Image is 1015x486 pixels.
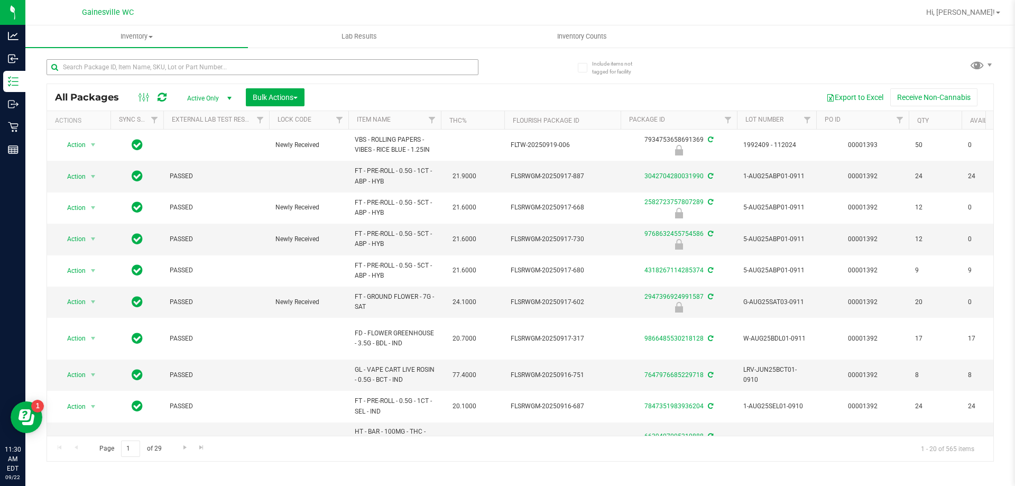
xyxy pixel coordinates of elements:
span: Sync from Compliance System [706,402,713,410]
span: FLTW-20250919-006 [511,140,614,150]
span: In Sync [132,200,143,215]
span: Newly Received [275,297,342,307]
a: Package ID [629,116,665,123]
a: Filter [331,111,348,129]
a: Lab Results [248,25,470,48]
span: Action [58,263,86,278]
a: 9866485530218128 [644,335,704,342]
span: 1992409 - 112024 [743,140,810,150]
a: Filter [719,111,737,129]
span: In Sync [132,263,143,278]
p: 09/22 [5,473,21,481]
a: Filter [891,111,909,129]
a: 3042704280031990 [644,172,704,180]
span: LRV-JUN25BCT01-0910 [743,365,810,385]
span: PASSED [170,297,263,307]
span: 5-AUG25ABP01-0911 [743,203,810,213]
span: select [87,169,100,184]
div: Actions [55,117,106,124]
span: Lab Results [327,32,391,41]
span: select [87,399,100,414]
span: VBS - ROLLING PAPERS - VIBES - RICE BLUE - 1.25IN [355,135,435,155]
div: Newly Received [619,239,739,250]
span: FT - PRE-ROLL - 0.5G - 1CT - ABP - HYB [355,166,435,186]
span: FLSRWGM-20250917-602 [511,297,614,307]
span: Action [58,368,86,382]
a: Filter [799,111,816,129]
span: 0 [968,234,1008,244]
a: Sync Status [119,116,160,123]
span: Sync from Compliance System [706,293,713,300]
a: PO ID [825,116,841,123]
span: 1-AUG25SEL01-0910 [743,401,810,411]
span: 21.6000 [447,263,482,278]
span: select [87,137,100,152]
span: FLSRWGM-20250916-687 [511,401,614,411]
a: 00001392 [848,371,878,379]
span: Gainesville WC [82,8,134,17]
span: Sync from Compliance System [706,136,713,143]
p: 11:30 AM EDT [5,445,21,473]
inline-svg: Outbound [8,99,19,109]
a: Available [970,117,1002,124]
a: 6639407005310888 [644,433,704,440]
span: In Sync [132,368,143,382]
span: 24 [915,171,955,181]
span: Sync from Compliance System [706,172,713,180]
span: Action [58,399,86,414]
span: FT - PRE-ROLL - 0.5G - 5CT - ABP - HYB [355,261,435,281]
a: 7847351983936204 [644,402,704,410]
a: Go to the next page [177,441,192,455]
span: HT - BAR - 100MG - THC - DARK CHOCOLATE BLOOD ORANGE [355,427,435,457]
span: FT - PRE-ROLL - 0.5G - 5CT - ABP - HYB [355,229,435,249]
button: Receive Non-Cannabis [890,88,977,106]
span: FT - PRE-ROLL - 0.5G - 1CT - SEL - IND [355,396,435,416]
span: Sync from Compliance System [706,371,713,379]
span: select [87,263,100,278]
span: Action [58,331,86,346]
span: 20.1000 [447,399,482,414]
span: PASSED [170,203,263,213]
span: Action [58,169,86,184]
div: Newly Received [619,208,739,218]
span: Sync from Compliance System [706,267,713,274]
a: 00001393 [848,141,878,149]
a: Inventory Counts [470,25,693,48]
span: 24 [968,401,1008,411]
span: 77.4000 [447,368,482,383]
span: Bulk Actions [253,93,298,102]
iframe: Resource center unread badge [31,400,44,412]
span: Sync from Compliance System [706,198,713,206]
span: 9 [915,265,955,276]
span: Inventory [25,32,248,41]
input: Search Package ID, Item Name, SKU, Lot or Part Number... [47,59,478,75]
a: 00001392 [848,267,878,274]
inline-svg: Reports [8,144,19,155]
a: 00001392 [848,172,878,180]
span: G-AUG25SAT03-0911 [743,297,810,307]
span: In Sync [132,137,143,152]
span: Hi, [PERSON_NAME]! [926,8,995,16]
span: PASSED [170,401,263,411]
span: Sync from Compliance System [706,335,713,342]
span: FLSRWGM-20250917-680 [511,265,614,276]
a: 4318267114285374 [644,267,704,274]
input: 1 [121,441,140,457]
a: Go to the last page [194,441,209,455]
span: Action [58,295,86,309]
span: PASSED [170,265,263,276]
a: Item Name [357,116,391,123]
span: FT - PRE-ROLL - 0.5G - 5CT - ABP - HYB [355,198,435,218]
span: 5-AUG25ABP01-0911 [743,234,810,244]
div: 7934753658691369 [619,135,739,155]
a: Filter [423,111,441,129]
a: 00001392 [848,298,878,306]
div: Newly Received [619,145,739,155]
span: select [87,331,100,346]
a: 00001392 [848,402,878,410]
span: Sync from Compliance System [706,433,713,440]
span: Action [58,435,86,450]
span: PASSED [170,370,263,380]
span: FLSRWGM-20250917-317 [511,334,614,344]
span: 50 [915,140,955,150]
